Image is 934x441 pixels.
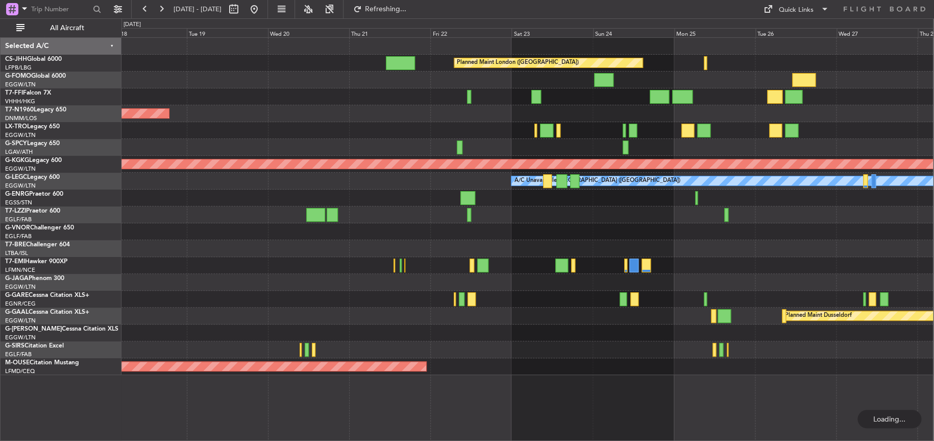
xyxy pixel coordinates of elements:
span: Refreshing... [364,6,407,13]
a: G-VNORChallenger 650 [5,225,74,231]
a: G-SIRSCitation Excel [5,343,64,349]
span: G-GAAL [5,309,29,315]
a: G-LEGCLegacy 600 [5,174,60,180]
a: EGGW/LTN [5,131,36,139]
a: CS-JHHGlobal 6000 [5,56,62,62]
a: EGLF/FAB [5,351,32,358]
div: Wed 27 [837,28,918,37]
div: Quick Links [779,5,814,15]
span: T7-LZZI [5,208,26,214]
div: Planned Maint London ([GEOGRAPHIC_DATA]) [457,55,579,71]
div: Tue 19 [187,28,268,37]
div: Mon 18 [106,28,187,37]
a: EGSS/STN [5,199,32,206]
span: G-KGKG [5,157,29,164]
a: LFMN/NCE [5,266,35,274]
a: EGGW/LTN [5,182,36,190]
button: Quick Links [758,1,834,17]
a: G-KGKGLegacy 600 [5,157,62,164]
a: LTBA/ISL [5,249,28,257]
a: LX-TROLegacy 650 [5,124,60,130]
span: G-VNOR [5,225,30,231]
span: G-FOMO [5,73,31,79]
a: EGNR/CEG [5,300,36,308]
a: M-OUSECitation Mustang [5,360,79,366]
a: T7-EMIHawker 900XP [5,259,67,265]
div: Tue 26 [755,28,837,37]
div: A/C Unavailable [GEOGRAPHIC_DATA] ([GEOGRAPHIC_DATA]) [514,173,680,189]
span: LX-TRO [5,124,27,130]
div: Planned Maint Dusseldorf [785,308,852,323]
span: T7-EMI [5,259,25,265]
div: Loading... [857,410,921,428]
a: EGGW/LTN [5,81,36,88]
a: EGGW/LTN [5,317,36,324]
div: Sat 23 [511,28,593,37]
a: VHHH/HKG [5,98,35,105]
span: T7-N1960 [5,107,34,113]
div: [DATE] [124,20,141,29]
a: T7-FFIFalcon 7X [5,90,51,96]
span: T7-FFI [5,90,23,96]
span: G-SPCY [5,141,27,147]
a: G-JAGAPhenom 300 [5,275,64,282]
span: T7-BRE [5,242,26,248]
button: All Aircraft [11,20,111,36]
span: G-[PERSON_NAME] [5,326,62,332]
a: G-GARECessna Citation XLS+ [5,292,89,298]
a: EGLF/FAB [5,216,32,223]
a: DNMM/LOS [5,114,37,122]
span: M-OUSE [5,360,30,366]
span: CS-JHH [5,56,27,62]
span: G-JAGA [5,275,29,282]
a: G-[PERSON_NAME]Cessna Citation XLS [5,326,118,332]
button: Refreshing... [349,1,410,17]
a: G-SPCYLegacy 650 [5,141,60,147]
a: G-ENRGPraetor 600 [5,191,63,197]
a: T7-N1960Legacy 650 [5,107,66,113]
span: G-GARE [5,292,29,298]
a: G-GAALCessna Citation XLS+ [5,309,89,315]
input: Trip Number [31,2,90,17]
span: G-SIRS [5,343,24,349]
span: G-LEGC [5,174,27,180]
span: [DATE] - [DATE] [174,5,222,14]
a: EGGW/LTN [5,283,36,291]
div: Thu 21 [349,28,430,37]
a: T7-LZZIPraetor 600 [5,208,60,214]
div: Fri 22 [430,28,511,37]
a: G-FOMOGlobal 6000 [5,73,66,79]
span: All Aircraft [27,25,108,32]
a: T7-BREChallenger 604 [5,242,70,248]
div: Sun 24 [593,28,674,37]
a: EGLF/FAB [5,233,32,240]
a: LFMD/CEQ [5,367,35,375]
span: G-ENRG [5,191,29,197]
a: EGGW/LTN [5,334,36,341]
a: LGAV/ATH [5,148,33,156]
div: Mon 25 [674,28,755,37]
div: Wed 20 [268,28,349,37]
a: EGGW/LTN [5,165,36,173]
a: LFPB/LBG [5,64,32,72]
